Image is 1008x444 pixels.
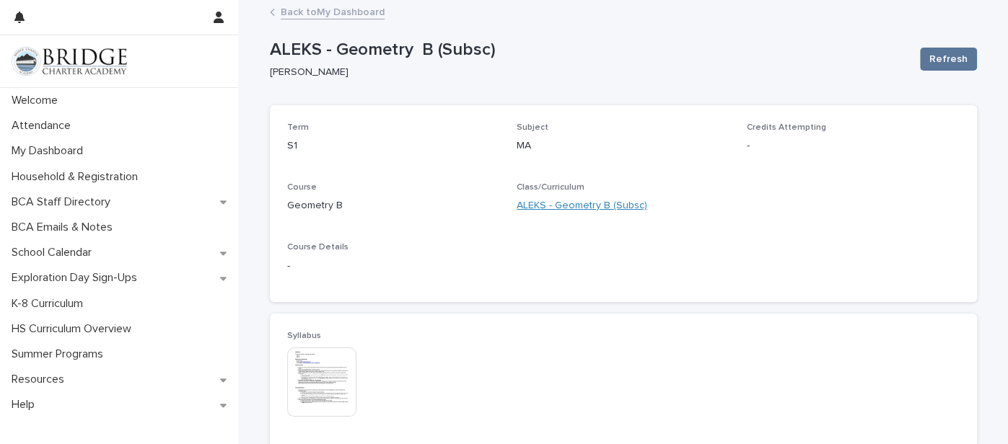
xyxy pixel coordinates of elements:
p: My Dashboard [6,144,95,158]
p: Exploration Day Sign-Ups [6,271,149,285]
p: ALEKS - Geometry B (Subsc) [270,40,908,61]
p: Resources [6,373,76,386]
p: K-8 Curriculum [6,297,95,311]
p: Household & Registration [6,170,149,184]
p: Help [6,398,46,412]
p: Attendance [6,119,82,133]
p: [PERSON_NAME] [270,66,903,79]
p: - [287,259,960,274]
p: School Calendar [6,246,103,259]
span: Class/Curriculum [517,183,584,192]
img: V1C1m3IdTEidaUdm9Hs0 [12,47,127,76]
span: Course [287,183,317,192]
p: BCA Emails & Notes [6,221,124,234]
span: Subject [517,123,548,132]
span: Course Details [287,243,349,252]
p: Geometry B [287,198,500,213]
span: Syllabus [287,332,321,340]
a: ALEKS - Geometry B (Subsc) [517,198,647,213]
p: MA [517,138,729,154]
button: Refresh [920,48,977,71]
p: S1 [287,138,500,154]
p: - [747,138,960,154]
p: BCA Staff Directory [6,195,122,209]
p: Summer Programs [6,347,115,361]
p: Welcome [6,94,69,107]
span: Credits Attempting [747,123,826,132]
span: Term [287,123,309,132]
span: Refresh [929,52,968,66]
a: Back toMy Dashboard [281,3,385,19]
p: HS Curriculum Overview [6,322,143,336]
